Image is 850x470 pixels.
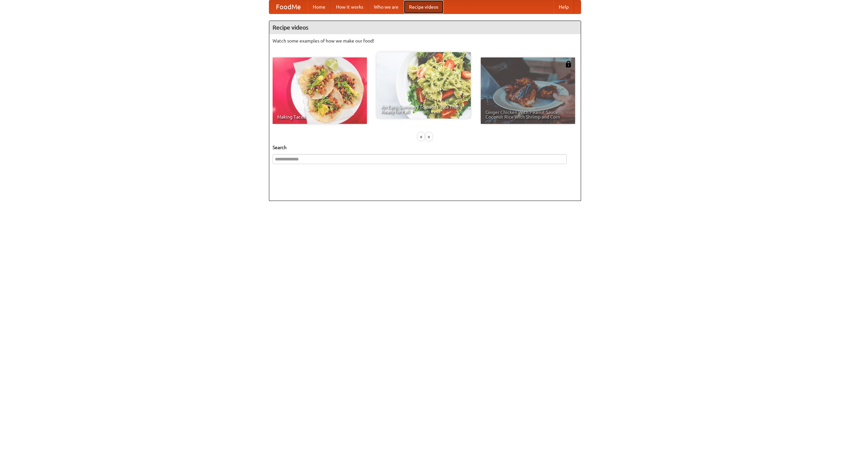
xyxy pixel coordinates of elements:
h5: Search [273,144,577,151]
a: An Easy, Summery Tomato Pasta That's Ready for Fall [377,52,471,119]
a: How it works [331,0,369,14]
img: 483408.png [565,61,572,67]
span: Making Tacos [277,115,362,119]
a: Home [307,0,331,14]
div: « [418,133,424,141]
a: Recipe videos [404,0,444,14]
p: Watch some examples of how we make our food! [273,38,577,44]
a: FoodMe [269,0,307,14]
h4: Recipe videos [269,21,581,34]
a: Making Tacos [273,57,367,124]
span: An Easy, Summery Tomato Pasta That's Ready for Fall [381,105,466,114]
a: Help [553,0,574,14]
a: Who we are [369,0,404,14]
div: » [426,133,432,141]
